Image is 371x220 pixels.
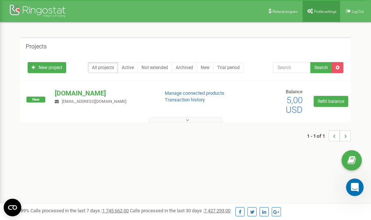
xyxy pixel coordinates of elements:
span: 1 - 1 of 1 [307,130,329,141]
button: Open CMP widget [4,199,21,216]
span: [EMAIL_ADDRESS][DOMAIN_NAME] [62,99,126,104]
p: [DOMAIN_NAME] [55,89,153,98]
u: 1 745 662,00 [102,208,129,213]
a: Refill balance [314,96,348,107]
iframe: Intercom live chat [346,178,364,196]
a: Active [118,62,138,73]
h5: Projects [26,43,47,50]
a: Archived [172,62,197,73]
span: Profile settings [314,10,336,14]
button: Search [310,62,332,73]
u: 7 427 293,00 [204,208,231,213]
a: New [197,62,214,73]
a: Not extended [138,62,172,73]
a: Transaction history [165,97,205,102]
input: Search [273,62,311,73]
a: Manage connected products [165,90,224,96]
a: All projects [88,62,118,73]
nav: ... [307,123,351,149]
span: Referral program [272,10,298,14]
span: New [26,97,45,102]
span: Calls processed in the last 30 days : [130,208,231,213]
span: Log Out [352,10,364,14]
span: Balance [286,89,303,94]
span: 5,00 USD [286,95,303,115]
a: New project [28,62,66,73]
span: Calls processed in the last 7 days : [31,208,129,213]
a: Trial period [213,62,244,73]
